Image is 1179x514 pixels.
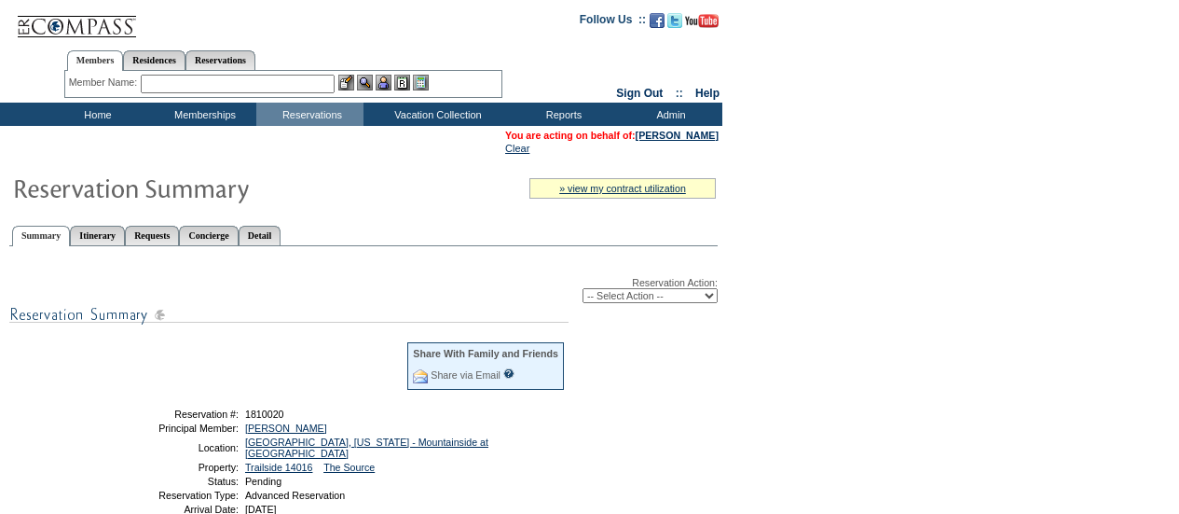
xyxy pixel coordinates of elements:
[256,103,363,126] td: Reservations
[69,75,141,90] div: Member Name:
[245,490,345,501] span: Advanced Reservation
[105,462,239,473] td: Property:
[105,476,239,487] td: Status:
[42,103,149,126] td: Home
[105,423,239,434] td: Principal Member:
[179,226,238,245] a: Concierge
[105,437,239,459] td: Location:
[338,75,354,90] img: b_edit.gif
[505,143,529,154] a: Clear
[12,169,385,206] img: Reservaton Summary
[376,75,391,90] img: Impersonate
[503,368,514,379] input: What is this?
[616,87,663,100] a: Sign Out
[685,14,719,28] img: Subscribe to our YouTube Channel
[667,19,682,30] a: Follow us on Twitter
[123,50,185,70] a: Residences
[149,103,256,126] td: Memberships
[636,130,719,141] a: [PERSON_NAME]
[105,490,239,501] td: Reservation Type:
[413,75,429,90] img: b_calculator.gif
[9,277,718,303] div: Reservation Action:
[323,462,375,473] a: The Source
[685,19,719,30] a: Subscribe to our YouTube Channel
[667,13,682,28] img: Follow us on Twitter
[394,75,410,90] img: Reservations
[580,11,646,34] td: Follow Us ::
[70,226,125,245] a: Itinerary
[363,103,508,126] td: Vacation Collection
[650,19,665,30] a: Become our fan on Facebook
[413,348,558,359] div: Share With Family and Friends
[245,409,284,420] span: 1810020
[67,50,124,71] a: Members
[105,409,239,420] td: Reservation #:
[508,103,615,126] td: Reports
[125,226,179,245] a: Requests
[12,226,70,246] a: Summary
[9,303,569,326] img: subTtlResSummary.gif
[650,13,665,28] img: Become our fan on Facebook
[615,103,722,126] td: Admin
[239,226,281,245] a: Detail
[245,437,488,459] a: [GEOGRAPHIC_DATA], [US_STATE] - Mountainside at [GEOGRAPHIC_DATA]
[357,75,373,90] img: View
[559,183,686,194] a: » view my contract utilization
[676,87,683,100] span: ::
[245,476,281,487] span: Pending
[505,130,719,141] span: You are acting on behalf of:
[245,423,327,434] a: [PERSON_NAME]
[185,50,255,70] a: Reservations
[245,462,312,473] a: Trailside 14016
[431,369,500,381] a: Share via Email
[695,87,720,100] a: Help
